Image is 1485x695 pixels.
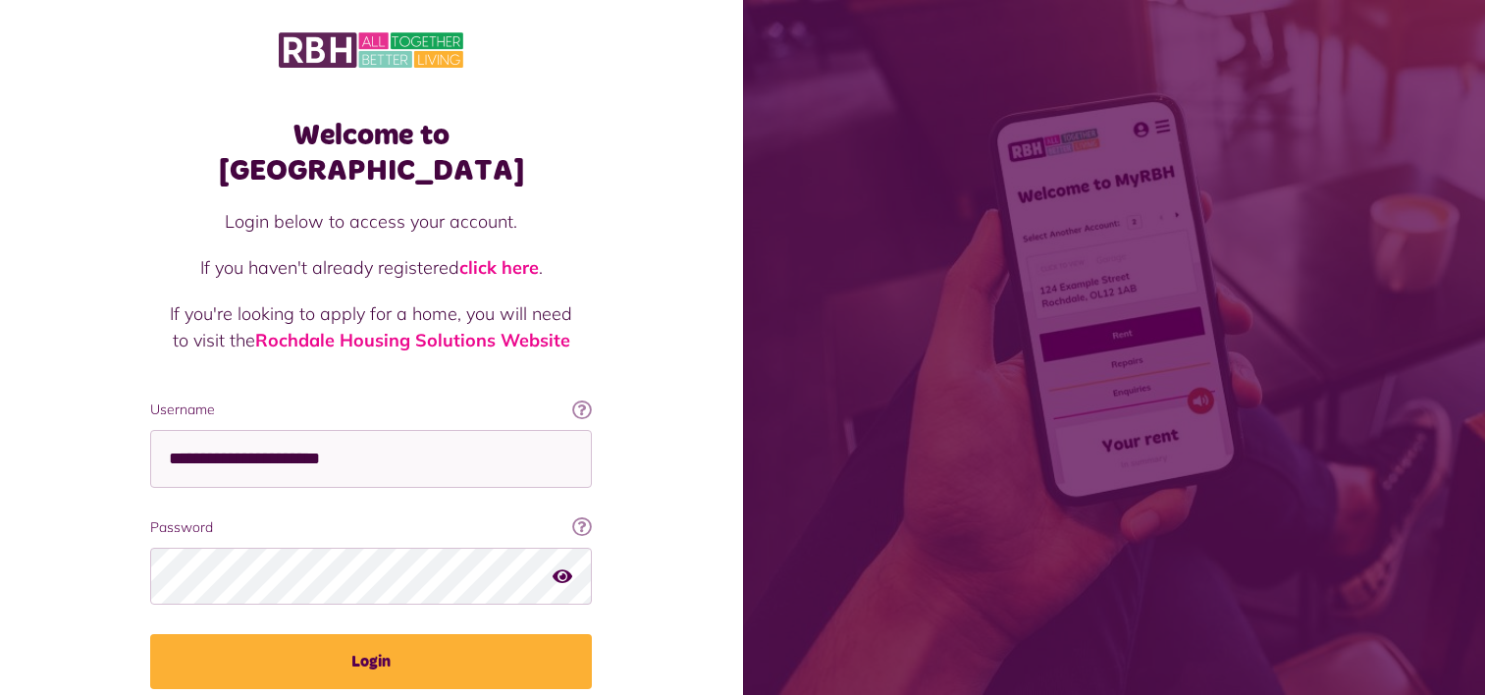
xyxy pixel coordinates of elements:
[279,29,463,71] img: MyRBH
[150,118,592,188] h1: Welcome to [GEOGRAPHIC_DATA]
[255,329,570,351] a: Rochdale Housing Solutions Website
[150,634,592,689] button: Login
[170,208,572,235] p: Login below to access your account.
[170,254,572,281] p: If you haven't already registered .
[459,256,539,279] a: click here
[170,300,572,353] p: If you're looking to apply for a home, you will need to visit the
[150,517,592,538] label: Password
[150,400,592,420] label: Username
